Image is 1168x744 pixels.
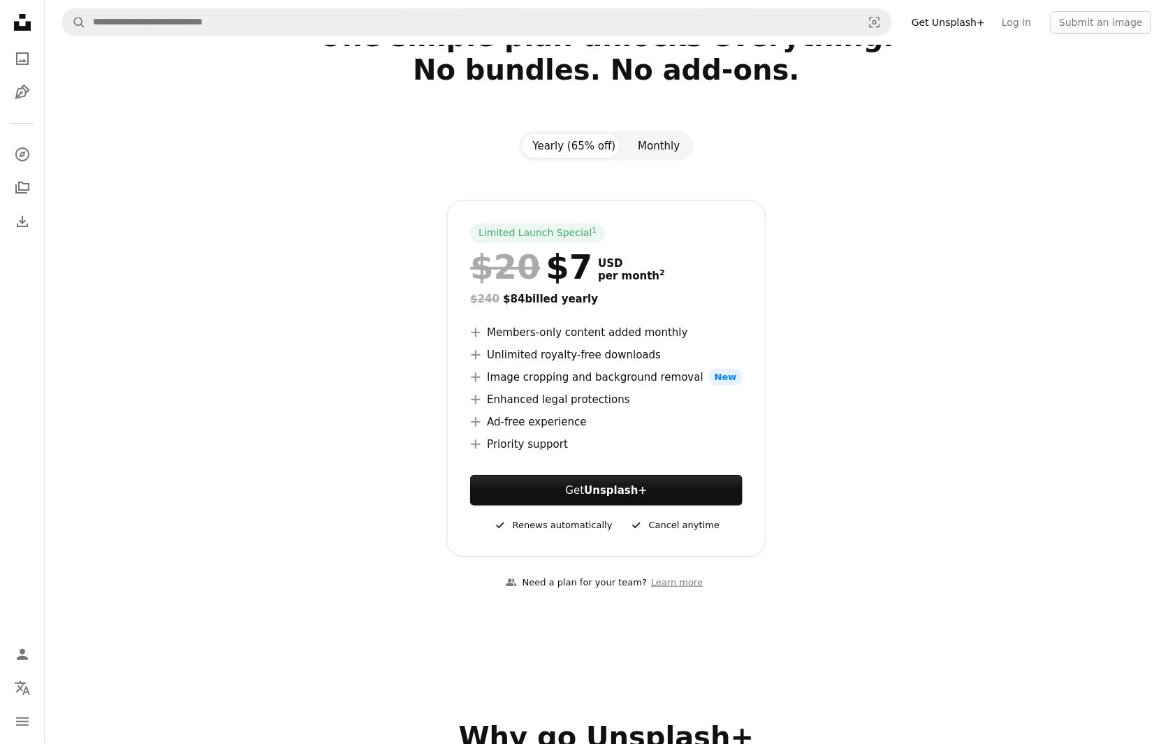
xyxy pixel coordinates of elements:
a: Home — Unsplash [8,8,36,39]
button: Language [8,674,36,702]
span: $20 [470,249,540,285]
button: Yearly (65% off) [522,134,627,158]
div: Renews automatically [493,517,613,534]
a: Learn more [647,571,707,595]
a: Photos [8,45,36,73]
div: Need a plan for your team? [506,576,647,590]
button: GetUnsplash+ [470,475,742,506]
li: Members-only content added monthly [470,324,742,341]
a: Get Unsplash+ [903,11,993,34]
a: Log in [993,11,1039,34]
span: per month [598,270,665,282]
button: Monthly [627,134,691,158]
div: $84 billed yearly [470,291,742,307]
li: Unlimited royalty-free downloads [470,347,742,363]
a: Explore [8,140,36,168]
button: Submit an image [1051,11,1151,34]
sup: 1 [592,226,597,234]
div: $7 [470,249,592,285]
strong: Unsplash+ [584,484,647,497]
a: Log in / Sign up [8,641,36,669]
a: Download History [8,207,36,235]
span: New [709,369,743,386]
a: Illustrations [8,78,36,106]
h2: One simple plan unlocks everything. No bundles. No add-ons. [156,20,1056,120]
button: Search Unsplash [62,9,86,36]
span: $240 [470,293,499,305]
sup: 2 [659,268,665,277]
li: Ad-free experience [470,414,742,430]
span: USD [598,257,665,270]
li: Priority support [470,436,742,453]
a: 1 [590,226,600,240]
button: Menu [8,708,36,736]
a: 2 [657,270,668,282]
a: Collections [8,174,36,202]
form: Find visuals sitewide [61,8,892,36]
li: Enhanced legal protections [470,391,742,408]
button: Visual search [858,9,891,36]
div: Cancel anytime [629,517,720,534]
li: Image cropping and background removal [470,369,742,386]
div: Limited Launch Special [470,224,605,243]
